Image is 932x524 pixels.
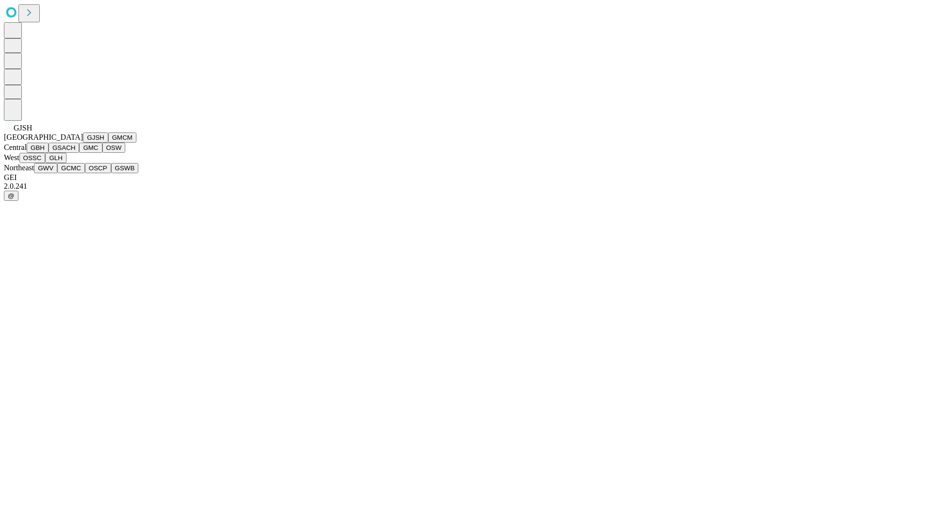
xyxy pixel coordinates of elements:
button: GMCM [108,132,136,143]
button: GLH [45,153,66,163]
button: GWV [34,163,57,173]
button: OSSC [19,153,46,163]
div: GEI [4,173,928,182]
span: West [4,153,19,162]
span: Northeast [4,164,34,172]
span: GJSH [14,124,32,132]
button: OSW [102,143,126,153]
span: [GEOGRAPHIC_DATA] [4,133,83,141]
button: GBH [27,143,49,153]
button: GSWB [111,163,139,173]
button: @ [4,191,18,201]
button: GJSH [83,132,108,143]
button: GSACH [49,143,79,153]
button: OSCP [85,163,111,173]
button: GCMC [57,163,85,173]
div: 2.0.241 [4,182,928,191]
button: GMC [79,143,102,153]
span: @ [8,192,15,199]
span: Central [4,143,27,151]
